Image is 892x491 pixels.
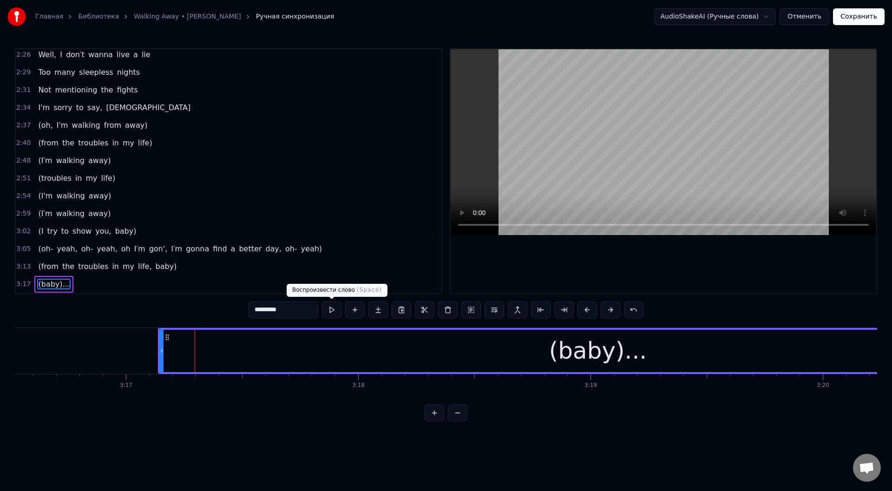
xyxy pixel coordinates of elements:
[817,382,829,389] div: 3:20
[238,243,262,254] span: better
[37,102,51,113] span: I'm
[37,226,44,236] span: (I
[59,49,63,60] span: I
[137,137,153,148] span: life)
[86,102,104,113] span: say,
[833,8,885,25] button: Сохранить
[122,137,135,148] span: my
[16,280,31,289] span: 3:17
[141,49,151,60] span: lie
[60,226,70,236] span: to
[37,243,54,254] span: (oh-
[80,243,94,254] span: oh-
[284,243,298,254] span: oh-
[37,49,57,60] span: Well,
[78,12,119,21] a: Библиотека
[16,174,31,183] span: 2:51
[352,382,365,389] div: 3:18
[78,67,114,78] span: sleepless
[37,173,72,183] span: (troubles
[77,261,109,272] span: troubles
[37,67,52,78] span: Too
[148,243,169,254] span: gon',
[16,262,31,271] span: 3:13
[52,102,73,113] span: sorry
[230,243,236,254] span: a
[116,49,131,60] span: live
[37,279,70,289] span: (baby)...
[61,137,75,148] span: the
[55,208,85,219] span: walking
[256,12,334,21] span: Ручная синхронизация
[584,382,597,389] div: 3:19
[16,68,31,77] span: 2:29
[100,173,117,183] span: life)
[87,208,111,219] span: away)
[185,243,210,254] span: gonna
[35,12,63,21] a: Главная
[132,49,139,60] span: a
[16,138,31,148] span: 2:40
[780,8,829,25] button: Отменить
[55,190,85,201] span: walking
[155,261,178,272] span: baby)
[16,227,31,236] span: 3:02
[111,261,120,272] span: in
[16,121,31,130] span: 2:37
[137,261,152,272] span: life,
[7,7,26,26] img: youka
[37,261,59,272] span: (from
[170,243,183,254] span: I′m
[134,12,241,21] a: Walking Away • [PERSON_NAME]
[16,209,31,218] span: 2:59
[212,243,228,254] span: find
[287,284,387,297] div: Воспроизвести слово
[133,243,146,254] span: I′m
[37,137,59,148] span: (from
[53,67,76,78] span: many
[94,226,112,236] span: you,
[549,334,647,368] div: (baby)...
[37,208,53,219] span: (I′m
[37,190,53,201] span: (I'm
[853,454,881,482] div: Открытый чат
[105,102,191,113] span: [DEMOGRAPHIC_DATA]
[357,287,382,293] span: ( Space )
[114,226,138,236] span: baby)
[37,155,53,166] span: (I′m
[100,85,114,95] span: the
[16,156,31,165] span: 2:48
[46,226,58,236] span: try
[65,49,85,60] span: don′t
[16,244,31,254] span: 3:05
[54,85,98,95] span: mentioning
[37,120,53,131] span: (oh,
[88,190,112,201] span: away)
[87,155,111,166] span: away)
[116,85,139,95] span: fights
[16,50,31,59] span: 2:26
[72,226,92,236] span: show
[74,173,83,183] span: in
[124,120,148,131] span: away)
[56,243,78,254] span: yeah,
[71,120,101,131] span: walking
[16,103,31,112] span: 2:34
[77,137,109,148] span: troubles
[85,173,98,183] span: my
[75,102,85,113] span: to
[61,261,75,272] span: the
[264,243,282,254] span: day,
[111,137,120,148] span: in
[35,12,334,21] nav: breadcrumb
[300,243,323,254] span: yeah)
[103,120,122,131] span: from
[16,191,31,201] span: 2:54
[16,85,31,95] span: 2:31
[116,67,141,78] span: nights
[122,261,135,272] span: my
[120,382,132,389] div: 3:17
[37,85,52,95] span: Not
[96,243,118,254] span: yeah,
[87,49,114,60] span: wanna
